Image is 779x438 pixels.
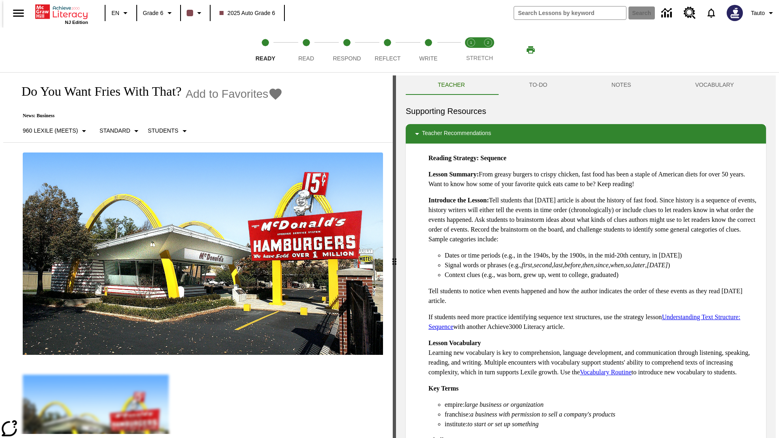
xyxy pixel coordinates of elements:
span: Read [298,55,314,62]
span: Tauto [751,9,765,17]
div: Home [35,3,88,25]
p: If students need more practice identifying sequence text structures, use the strategy lesson with... [428,312,760,332]
input: search field [514,6,626,19]
div: activity [396,75,776,438]
li: Signal words or phrases (e.g., , , , , , , , , , ) [445,260,760,270]
button: Open side menu [6,1,30,25]
em: since [595,262,609,268]
img: One of the first McDonald's stores, with the iconic red sign and golden arches. [23,152,383,355]
button: Teacher [406,75,497,95]
p: Tell students that [DATE] article is about the history of fast food. Since history is a sequence ... [428,195,760,244]
strong: Lesson Vocabulary [428,339,481,346]
li: Context clues (e.g., was born, grew up, went to college, graduated) [445,270,760,280]
p: Tell students to notice when events happened and how the author indicates the order of these even... [428,286,760,306]
p: News: Business [13,113,283,119]
em: [DATE] [647,262,668,268]
strong: Introduce the Lesson: [428,197,489,204]
em: last [553,262,563,268]
span: Ready [256,55,275,62]
span: Write [419,55,437,62]
text: 1 [470,41,472,45]
li: institute: [445,419,760,429]
em: when [610,262,624,268]
a: Notifications [701,2,722,24]
button: Grade: Grade 6, Select a grade [140,6,178,20]
button: Reflect step 4 of 5 [364,28,411,72]
span: Reflect [375,55,401,62]
button: Stretch Read step 1 of 2 [459,28,483,72]
button: Ready step 1 of 5 [242,28,289,72]
span: Respond [333,55,361,62]
button: VOCABULARY [663,75,766,95]
p: From greasy burgers to crispy chicken, fast food has been a staple of American diets for over 50 ... [428,170,760,189]
button: Add to Favorites - Do You Want Fries With That? [185,87,283,101]
a: Resource Center, Will open in new tab [679,2,701,24]
p: Students [148,127,178,135]
em: second [534,262,552,268]
em: then [582,262,594,268]
a: Data Center [656,2,679,24]
div: Teacher Recommendations [406,124,766,144]
span: Add to Favorites [185,88,268,101]
button: TO-DO [497,75,579,95]
em: first [522,262,532,268]
button: Stretch Respond step 2 of 2 [476,28,500,72]
a: Understanding Text Structure: Sequence [428,313,740,330]
div: reading [3,75,393,434]
span: STRETCH [466,55,493,61]
button: Select Student [144,124,192,138]
button: Write step 5 of 5 [405,28,452,72]
p: 960 Lexile (Meets) [23,127,78,135]
em: large business or organization [465,401,544,408]
button: NOTES [579,75,663,95]
em: later [633,262,645,268]
button: Profile/Settings [748,6,779,20]
button: Select a new avatar [722,2,748,24]
img: Avatar [727,5,743,21]
li: franchise: [445,410,760,419]
button: Scaffolds, Standard [96,124,144,138]
text: 2 [487,41,489,45]
li: Dates or time periods (e.g., in the 1940s, by the 1900s, in the mid-20th century, in [DATE]) [445,251,760,260]
button: Select Lexile, 960 Lexile (Meets) [19,124,92,138]
div: Instructional Panel Tabs [406,75,766,95]
strong: Reading Strategy: [428,155,479,161]
span: 2025 Auto Grade 6 [219,9,275,17]
em: a business with permission to sell a company's products [470,411,615,418]
em: to start or set up something [467,421,539,427]
strong: Lesson Summary: [428,171,479,178]
p: Standard [99,127,130,135]
em: so [626,262,631,268]
strong: Key Terms [428,385,458,392]
strong: Sequence [480,155,506,161]
h6: Supporting Resources [406,105,766,118]
button: Class color is dark brown. Change class color [183,6,207,20]
h1: Do You Want Fries With That? [13,84,181,99]
span: NJ Edition [65,20,88,25]
button: Print [518,43,544,57]
button: Language: EN, Select a language [108,6,134,20]
li: empire: [445,400,760,410]
p: Learning new vocabulary is key to comprehension, language development, and communication through ... [428,338,760,377]
div: Press Enter or Spacebar and then press right and left arrow keys to move the slider [393,75,396,438]
em: before [564,262,581,268]
p: Teacher Recommendations [422,129,491,139]
span: EN [112,9,119,17]
a: Vocabulary Routine [580,369,631,376]
span: Grade 6 [143,9,164,17]
button: Respond step 3 of 5 [323,28,370,72]
button: Read step 2 of 5 [282,28,329,72]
